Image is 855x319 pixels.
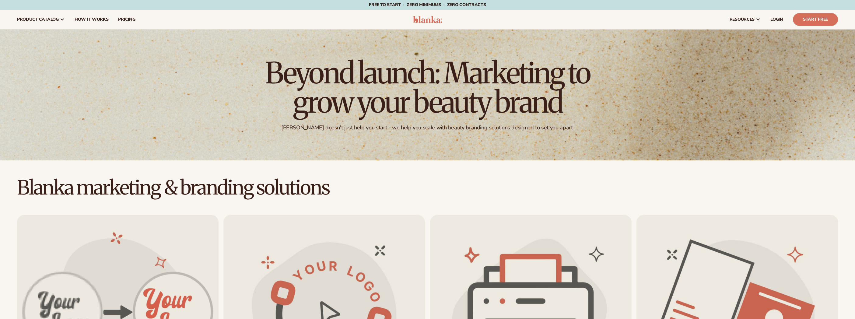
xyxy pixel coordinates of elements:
a: pricing [113,10,140,29]
a: How It Works [70,10,114,29]
span: LOGIN [770,17,783,22]
a: LOGIN [766,10,788,29]
a: Start Free [793,13,838,26]
div: [PERSON_NAME] doesn't just help you start - we help you scale with beauty branding solutions desi... [281,124,574,131]
a: product catalog [12,10,70,29]
span: resources [730,17,755,22]
h1: Beyond launch: Marketing to grow your beauty brand [260,58,595,117]
span: pricing [118,17,135,22]
span: How It Works [75,17,109,22]
a: resources [725,10,766,29]
span: Free to start · ZERO minimums · ZERO contracts [369,2,486,8]
img: logo [413,16,442,23]
span: product catalog [17,17,59,22]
